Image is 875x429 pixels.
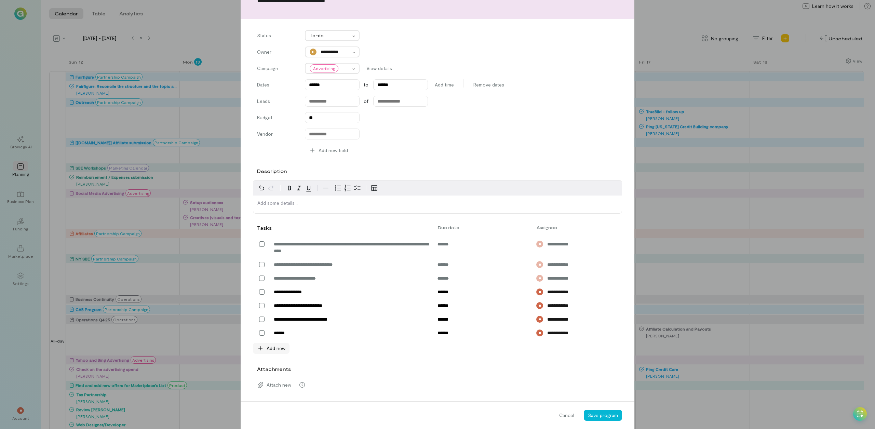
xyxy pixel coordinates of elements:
span: Save program [588,412,618,418]
label: Campaign [257,65,298,74]
span: Add time [435,81,454,88]
button: Check list [352,183,362,193]
span: to [364,81,368,88]
span: of [364,98,368,105]
span: View details [366,65,392,72]
button: Numbered list [343,183,352,193]
span: Remove dates [473,81,504,88]
button: Bulleted list [333,183,343,193]
label: Budget [257,114,298,123]
div: Tasks [257,225,270,231]
button: Italic [294,183,304,193]
div: Due date [434,225,532,230]
span: Add new field [319,147,348,154]
div: Attach new [253,378,622,392]
div: toggle group [333,183,362,193]
label: Status [257,32,298,41]
span: Attach new [267,381,291,388]
label: Vendor [257,131,298,139]
button: Undo ⌘Z [257,183,266,193]
button: Underline [304,183,313,193]
label: Description [257,168,287,175]
label: Attachments [257,366,291,373]
button: Save program [584,410,622,421]
button: Bold [285,183,294,193]
label: Dates [257,81,298,88]
div: Assignee [533,225,598,230]
div: editable markdown [253,196,622,213]
span: Cancel [559,412,574,419]
span: Add new [267,345,285,352]
label: Leads [257,98,298,107]
label: Owner [257,49,298,57]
